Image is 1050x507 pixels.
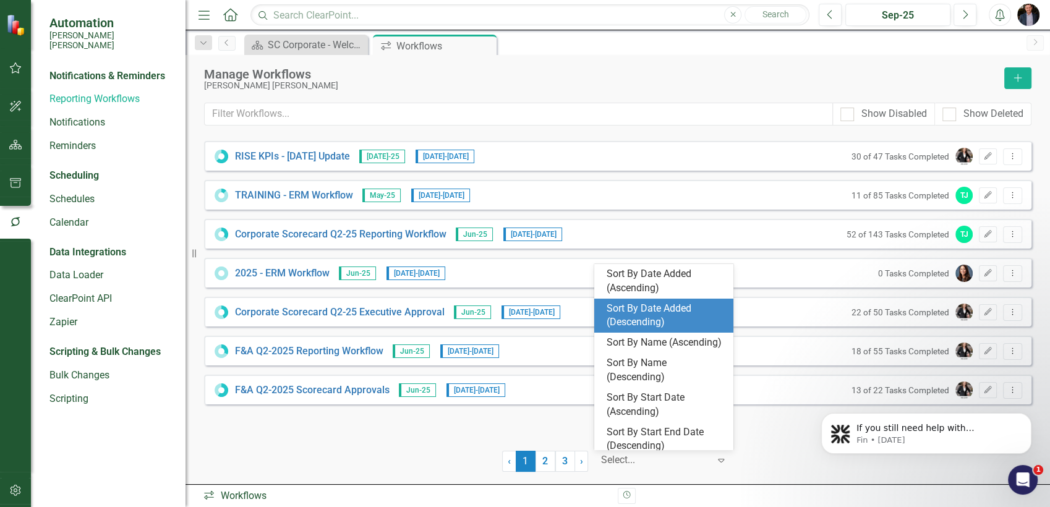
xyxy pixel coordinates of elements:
[235,305,445,320] a: Corporate Scorecard Q2-25 Executive Approval
[49,15,173,30] span: Automation
[250,4,809,26] input: Search ClearPoint...
[6,14,28,36] img: ClearPoint Strategy
[1017,4,1039,26] img: Chris Amodeo
[762,9,789,19] span: Search
[845,4,950,26] button: Sep-25
[508,455,511,467] span: ‹
[235,383,390,398] a: F&A Q2-2025 Scorecard Approvals
[852,346,949,356] small: 18 of 55 Tasks Completed
[393,344,430,358] span: Jun-25
[235,189,353,203] a: TRAINING - ERM Workflow
[49,92,173,106] a: Reporting Workflows
[955,226,973,243] div: TJ
[607,267,726,296] div: Sort By Date Added (Ascending)
[49,139,173,153] a: Reminders
[607,336,726,350] div: Sort By Name (Ascending)
[49,192,173,207] a: Schedules
[852,151,949,161] small: 30 of 47 Tasks Completed
[955,381,973,399] img: Julie Jordan
[386,266,445,280] span: [DATE] - [DATE]
[502,305,560,319] span: [DATE] - [DATE]
[49,116,173,130] a: Notifications
[204,103,833,126] input: Filter Workflows...
[878,268,949,278] small: 0 Tasks Completed
[268,37,365,53] div: SC Corporate - Welcome to ClearPoint
[555,451,575,472] a: 3
[607,425,726,454] div: Sort By Start End Date (Descending)
[235,266,330,281] a: 2025 - ERM Workflow
[235,344,383,359] a: F&A Q2-2025 Reporting Workflow
[852,385,949,395] small: 13 of 22 Tasks Completed
[852,190,949,200] small: 11 of 85 Tasks Completed
[362,189,401,202] span: May-25
[49,268,173,283] a: Data Loader
[861,107,927,121] div: Show Disabled
[416,150,474,163] span: [DATE] - [DATE]
[852,307,949,317] small: 22 of 50 Tasks Completed
[49,292,173,306] a: ClearPoint API
[454,305,491,319] span: Jun-25
[955,148,973,165] img: Julie Jordan
[411,189,470,202] span: [DATE] - [DATE]
[503,228,562,241] span: [DATE] - [DATE]
[49,169,99,183] div: Scheduling
[955,265,973,282] img: Tami Griswold
[247,37,365,53] a: SC Corporate - Welcome to ClearPoint
[803,387,1050,474] iframe: Intercom notifications message
[399,383,436,397] span: Jun-25
[54,36,208,119] span: If you still need help with understanding or adjusting the reporting frequency of your KPI, I’m h...
[1033,465,1043,475] span: 1
[607,391,726,419] div: Sort By Start Date (Ascending)
[607,302,726,330] div: Sort By Date Added (Descending)
[49,30,173,51] small: [PERSON_NAME] [PERSON_NAME]
[235,228,446,242] a: Corporate Scorecard Q2-25 Reporting Workflow
[536,451,555,472] a: 2
[955,187,973,204] div: TJ
[49,245,126,260] div: Data Integrations
[396,38,493,54] div: Workflows
[204,81,998,90] div: [PERSON_NAME] [PERSON_NAME]
[580,455,583,467] span: ›
[49,216,173,230] a: Calendar
[963,107,1023,121] div: Show Deleted
[49,69,165,83] div: Notifications & Reminders
[446,383,505,397] span: [DATE] - [DATE]
[516,451,536,472] span: 1
[203,489,608,503] div: Workflows
[847,229,949,239] small: 52 of 143 Tasks Completed
[745,6,806,23] button: Search
[339,266,376,280] span: Jun-25
[456,228,493,241] span: Jun-25
[49,315,173,330] a: Zapier
[359,150,405,163] span: [DATE]-25
[955,343,973,360] img: Julie Jordan
[607,356,726,385] div: Sort By Name (Descending)
[235,150,350,164] a: RISE KPIs - [DATE] Update
[1008,465,1038,495] iframe: Intercom live chat
[204,67,998,81] div: Manage Workflows
[440,344,499,358] span: [DATE] - [DATE]
[54,48,213,59] p: Message from Fin, sent 3d ago
[49,392,173,406] a: Scripting
[850,8,946,23] div: Sep-25
[955,304,973,321] img: Julie Jordan
[49,369,173,383] a: Bulk Changes
[49,345,161,359] div: Scripting & Bulk Changes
